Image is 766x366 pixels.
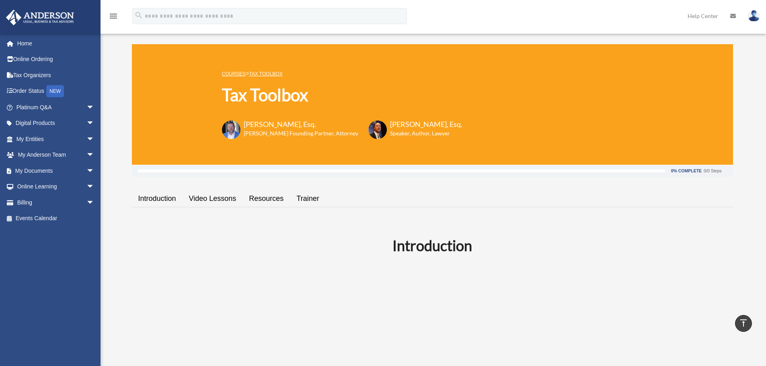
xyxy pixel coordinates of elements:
[6,35,107,51] a: Home
[249,71,282,77] a: Tax Toolbox
[242,187,290,210] a: Resources
[748,10,760,22] img: User Pic
[109,11,118,21] i: menu
[390,119,462,129] h3: [PERSON_NAME], Esq.
[6,194,107,211] a: Billingarrow_drop_down
[390,129,452,137] h6: Speaker, Author, Lawyer
[222,83,462,107] h1: Tax Toolbox
[6,147,107,163] a: My Anderson Teamarrow_drop_down
[132,187,183,210] a: Introduction
[6,83,107,100] a: Order StatusNEW
[6,115,107,131] a: Digital Productsarrow_drop_down
[6,211,107,227] a: Events Calendar
[86,99,103,116] span: arrow_drop_down
[222,71,246,77] a: COURSES
[6,163,107,179] a: My Documentsarrow_drop_down
[4,10,76,25] img: Anderson Advisors Platinum Portal
[244,119,358,129] h3: [PERSON_NAME], Esq.
[183,187,243,210] a: Video Lessons
[735,315,752,332] a: vertical_align_top
[368,121,387,139] img: Scott-Estill-Headshot.png
[244,129,358,137] h6: [PERSON_NAME] Founding Partner, Attorney
[6,131,107,147] a: My Entitiesarrow_drop_down
[86,179,103,195] span: arrow_drop_down
[6,51,107,67] a: Online Ordering
[671,169,702,173] div: 0% Complete
[6,67,107,83] a: Tax Organizers
[86,147,103,164] span: arrow_drop_down
[222,121,240,139] img: Toby-circle-head.png
[222,69,462,79] p: >
[86,131,103,147] span: arrow_drop_down
[290,187,325,210] a: Trainer
[704,169,721,173] div: 0/0 Steps
[86,194,103,211] span: arrow_drop_down
[134,11,143,20] i: search
[86,163,103,179] span: arrow_drop_down
[739,318,748,328] i: vertical_align_top
[109,14,118,21] a: menu
[86,115,103,132] span: arrow_drop_down
[137,235,728,256] h2: Introduction
[6,179,107,195] a: Online Learningarrow_drop_down
[6,99,107,115] a: Platinum Q&Aarrow_drop_down
[46,85,64,97] div: NEW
